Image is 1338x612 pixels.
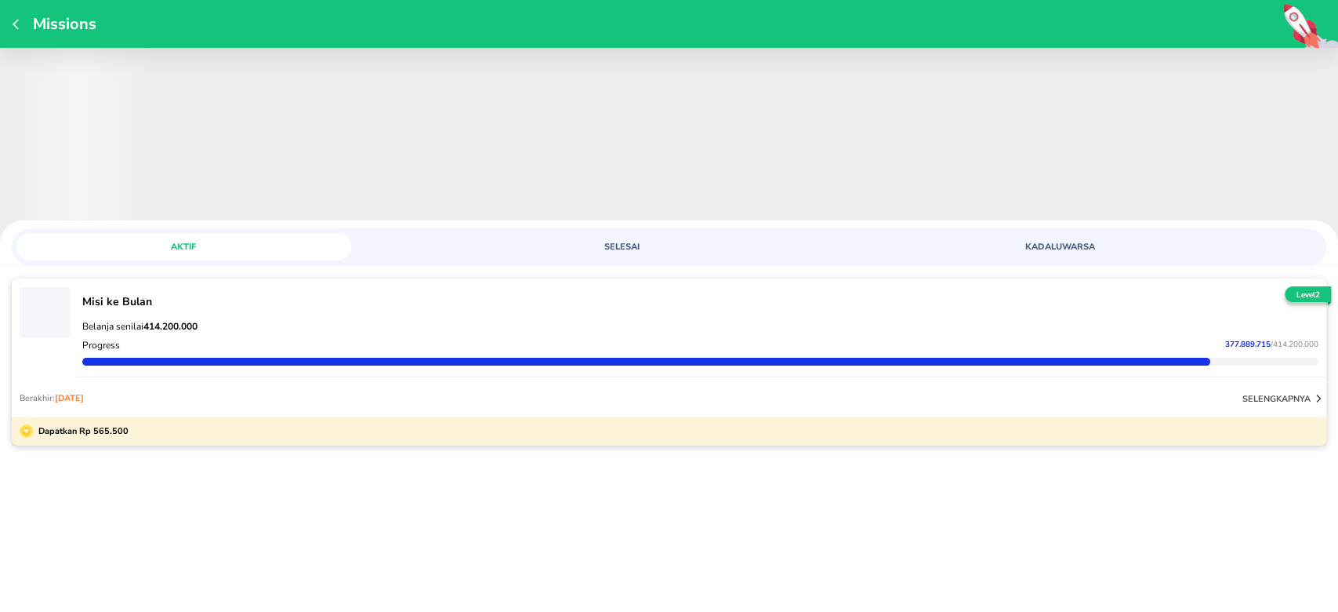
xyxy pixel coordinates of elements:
strong: 414.200.000 [143,320,198,333]
p: Missions [25,13,96,35]
p: Berakhir: [20,392,84,404]
p: Misi ke Bulan [82,294,1318,309]
span: SELESAI [464,241,780,253]
a: SELESAI [455,233,883,260]
span: / 414.200.000 [1271,339,1318,350]
button: selengkapnya [1242,391,1326,406]
span: 377.889.715 [1225,339,1271,350]
span: Belanja senilai [82,320,198,333]
span: AKTIF [26,241,342,253]
a: KADALUWARSA [893,233,1322,260]
span: [DATE] [55,392,84,404]
button: ‌ [20,286,70,337]
span: KADALUWARSA [902,241,1218,253]
p: Dapatkan Rp 565.500 [33,424,129,438]
p: Progress [82,339,120,352]
a: AKTIF [16,233,445,260]
span: ‌ [20,287,70,337]
p: selengkapnya [1242,393,1311,405]
p: Level 2 [1282,290,1334,301]
div: loyalty mission tabs [12,228,1326,260]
